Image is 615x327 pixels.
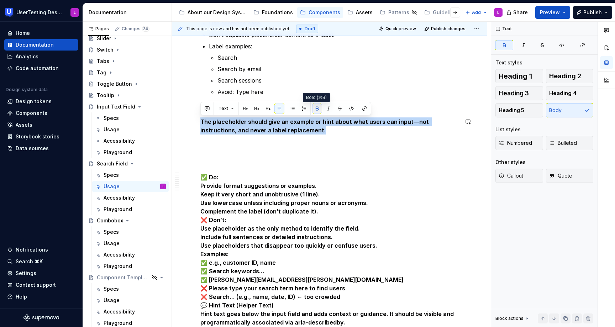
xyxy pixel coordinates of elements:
p: Label examples: [209,42,459,51]
a: Specs [92,112,169,124]
div: Storybook stories [16,133,59,140]
strong: ✅ Search keywords... [200,268,264,275]
strong: 💬 Hint Text (Helper Text) [200,302,274,309]
a: Components [297,7,343,18]
div: Specs [104,285,119,292]
strong: ❌ Please type your search term here to find users [200,285,345,292]
div: Search ⌘K [16,258,43,265]
strong: The placeholder should give an example or hint about what users can input—not instructions, and n... [200,118,430,134]
strong: ❌ Search... (e.g., name, date, ID) ← too crowded [200,293,340,300]
img: 41adf70f-fc1c-4662-8e2d-d2ab9c673b1b.png [5,8,14,17]
a: Supernova Logo [23,314,59,321]
div: Block actions [495,316,524,321]
button: Publish [573,6,612,19]
span: Heading 5 [499,107,524,114]
div: Usage [104,240,120,247]
strong: ❌ Don’t: [200,216,226,223]
span: Text [219,106,228,111]
span: Publish changes [431,26,466,32]
a: Storybook stories [4,131,78,142]
a: Playground [92,260,169,272]
div: Slider [97,35,111,42]
a: Accessibility [92,306,169,317]
div: Specs [104,172,119,179]
div: Accessibility [104,194,135,201]
span: Heading 4 [549,90,577,97]
strong: Hint text goes below the input field and adds context or guidance. It should be visible and progr... [200,310,455,326]
div: Playground [104,263,132,270]
div: Tooltip [97,92,114,99]
a: Home [4,27,78,39]
div: Assets [356,9,373,16]
div: Component Template [97,274,149,281]
span: Preview [540,9,560,16]
a: Specs [92,169,169,181]
div: Usage [104,183,120,190]
strong: ✅ e.g., customer ID, name [200,259,276,266]
p: Search sessions [217,76,459,85]
div: Pages [88,26,109,32]
button: Help [4,291,78,302]
div: Changes [122,26,149,32]
span: 30 [142,26,149,32]
strong: ✅ [PERSON_NAME][EMAIL_ADDRESS][PERSON_NAME][DOMAIN_NAME] [200,276,404,283]
a: Playground [92,204,169,215]
a: Tooltip [85,90,169,101]
span: Callout [499,172,523,179]
a: Data sources [4,143,78,154]
a: Usage [92,124,169,135]
button: Notifications [4,244,78,255]
strong: Provide format suggestions or examples. [200,182,317,189]
button: Quote [546,169,594,183]
strong: Use lowercase unless including proper nouns or acronyms. [200,199,368,206]
a: Switch [85,44,169,56]
a: Assets [4,119,78,131]
div: Text styles [495,59,522,66]
div: Accessibility [104,308,135,315]
div: Block actions [495,313,530,323]
div: Analytics [16,53,38,60]
button: Preview [535,6,570,19]
div: Combobox [97,217,123,224]
div: Help [16,293,27,300]
div: Data sources [16,145,49,152]
div: Settings [16,270,36,277]
div: Patterns [388,9,409,16]
strong: Examples: [200,250,229,258]
div: Bold (⌘B) [303,93,330,102]
a: Code automation [4,63,78,74]
a: Toggle Button [85,78,169,90]
div: Switch [97,46,114,53]
a: Accessibility [92,135,169,147]
a: Playground [92,147,169,158]
button: Heading 2 [546,69,594,83]
strong: Keep it very short and unobtrusive (1 line). [200,191,320,198]
a: Analytics [4,51,78,62]
button: Publish changes [422,24,469,34]
a: Component Template [85,272,169,283]
button: Bulleted [546,136,594,150]
div: Input Text Field [97,103,135,110]
a: Input Text Field [85,101,169,112]
div: Documentation [16,41,54,48]
div: Page tree [176,5,462,20]
button: Text [215,104,237,114]
button: Heading 5 [495,103,543,117]
p: Search by email [217,65,459,73]
span: Quote [549,172,572,179]
a: Assets [345,7,375,18]
button: Contact support [4,279,78,291]
a: Components [4,107,78,119]
a: Documentation [4,39,78,51]
div: Usage [104,297,120,304]
span: Draft [305,26,315,32]
div: Components [309,9,340,16]
div: Accessibility [104,137,135,144]
span: This page is new and has not been published yet. [186,26,290,32]
span: Heading 1 [499,73,532,80]
strong: Use placeholder as the only method to identify the field. [200,225,360,232]
a: UsageL [92,181,169,192]
div: List styles [495,126,521,133]
div: L [497,10,499,15]
a: Specs [92,283,169,295]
